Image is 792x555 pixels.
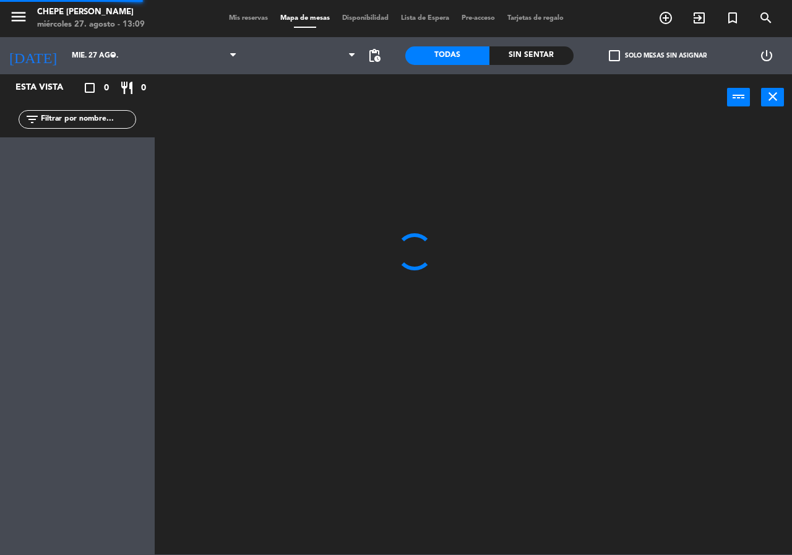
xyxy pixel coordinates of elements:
[609,50,620,61] span: check_box_outline_blank
[9,7,28,26] i: menu
[37,19,145,31] div: miércoles 27. agosto - 13:09
[725,11,740,25] i: turned_in_not
[367,48,382,63] span: pending_actions
[104,81,109,95] span: 0
[501,15,570,22] span: Tarjetas de regalo
[40,113,136,126] input: Filtrar por nombre...
[749,7,783,28] span: BUSCAR
[274,15,336,22] span: Mapa de mesas
[141,81,146,95] span: 0
[9,7,28,30] button: menu
[489,46,574,65] div: Sin sentar
[609,50,707,61] label: Solo mesas sin asignar
[37,6,145,19] div: Chepe [PERSON_NAME]
[223,15,274,22] span: Mis reservas
[682,7,716,28] span: WALK IN
[759,11,773,25] i: search
[455,15,501,22] span: Pre-acceso
[658,11,673,25] i: add_circle_outline
[6,80,89,95] div: Esta vista
[649,7,682,28] span: RESERVAR MESA
[716,7,749,28] span: Reserva especial
[25,112,40,127] i: filter_list
[405,46,489,65] div: Todas
[765,89,780,104] i: close
[119,80,134,95] i: restaurant
[336,15,395,22] span: Disponibilidad
[759,48,774,63] i: power_settings_new
[692,11,707,25] i: exit_to_app
[395,15,455,22] span: Lista de Espera
[731,89,746,104] i: power_input
[727,88,750,106] button: power_input
[82,80,97,95] i: crop_square
[106,48,121,63] i: arrow_drop_down
[761,88,784,106] button: close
